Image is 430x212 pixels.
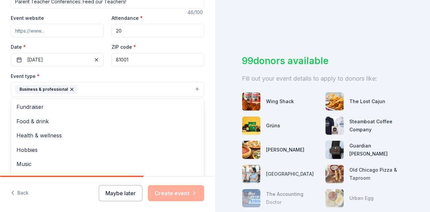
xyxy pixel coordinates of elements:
span: Performing & visual arts [16,174,199,182]
span: Fundraiser [16,102,199,111]
div: Business & professional [15,85,78,94]
span: Food & drink [16,117,199,126]
span: Health & wellness [16,131,199,140]
div: Business & professional [11,98,204,179]
button: Business & professional [11,82,204,97]
span: Music [16,160,199,168]
span: Hobbies [16,145,199,154]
